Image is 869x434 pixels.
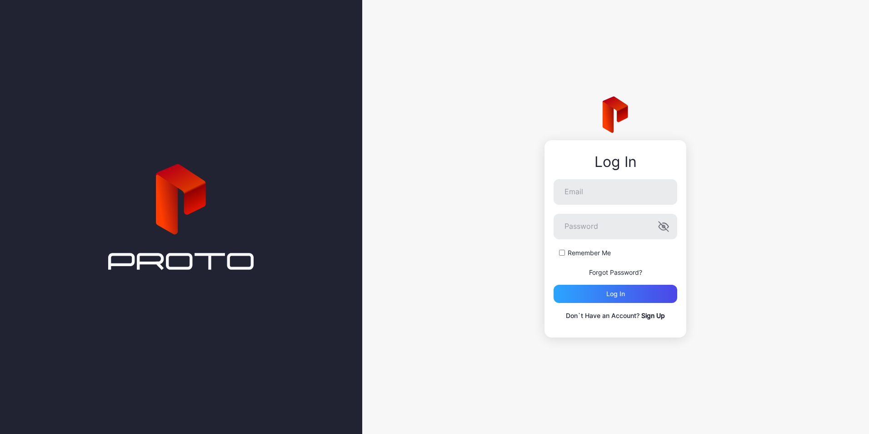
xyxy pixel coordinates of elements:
input: Email [554,179,677,205]
div: Log in [606,290,625,298]
a: Forgot Password? [589,268,642,276]
input: Password [554,214,677,239]
div: Log In [554,154,677,170]
button: Log in [554,285,677,303]
label: Remember Me [568,248,611,257]
p: Don`t Have an Account? [554,310,677,321]
button: Password [658,221,669,232]
a: Sign Up [641,312,665,319]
